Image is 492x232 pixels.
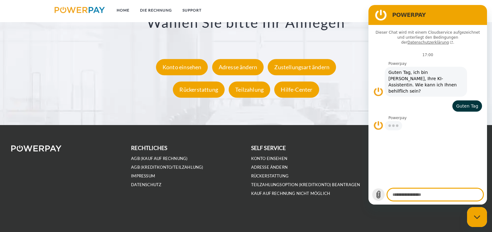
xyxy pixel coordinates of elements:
b: rechtliches [131,145,167,151]
b: self service [251,145,286,151]
a: Rückerstattung [171,86,226,93]
a: AGB (Kreditkonto/Teilzahlung) [131,165,203,170]
a: agb [405,5,425,16]
a: Kauf auf Rechnung nicht möglich [251,191,330,196]
a: Teilzahlung [227,86,272,93]
div: Zustellungsart ändern [268,59,336,75]
a: Adresse ändern [211,64,265,70]
a: Teilzahlungsoption (KREDITKONTO) beantragen [251,182,360,187]
iframe: Messaging-Fenster [368,5,487,205]
a: Adresse ändern [251,165,288,170]
div: Rückerstattung [173,81,225,98]
a: Konto einsehen [251,156,288,161]
a: AGB (Kauf auf Rechnung) [131,156,188,161]
div: Hilfe-Center [274,81,319,98]
div: Konto einsehen [156,59,208,75]
a: Konto einsehen [154,64,210,70]
a: Zustellungsart ändern [266,64,338,70]
a: Hilfe-Center [273,86,320,93]
a: Rückerstattung [251,173,289,179]
a: Home [111,5,135,16]
a: IMPRESSUM [131,173,155,179]
iframe: Schaltfläche zum Öffnen des Messaging-Fensters; Konversation läuft [467,207,487,227]
a: DATENSCHUTZ [131,182,161,187]
a: SUPPORT [177,5,207,16]
img: logo-powerpay.svg [55,7,105,13]
div: Adresse ändern [212,59,264,75]
h3: Wählen Sie bitte Ihr Anliegen [32,14,460,31]
a: DIE RECHNUNG [135,5,177,16]
img: logo-powerpay-white.svg [11,145,61,152]
div: Teilzahlung [229,81,270,98]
